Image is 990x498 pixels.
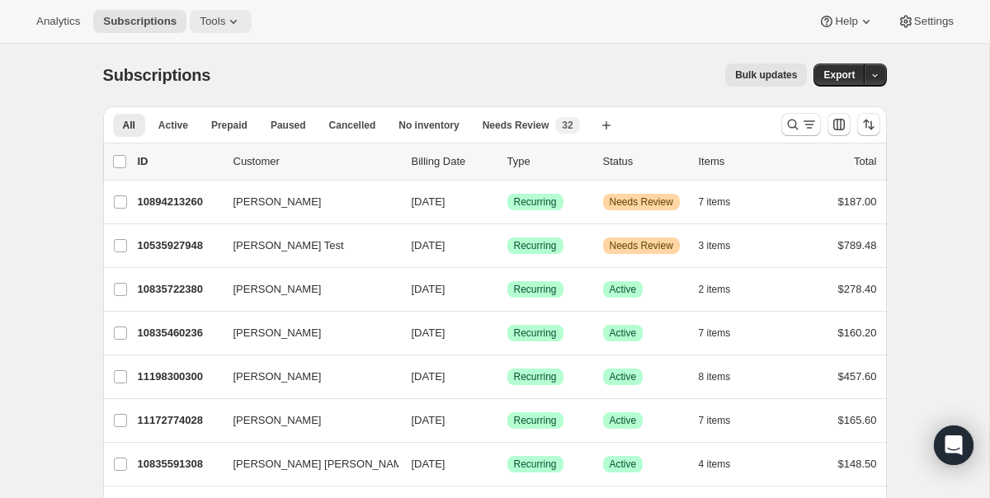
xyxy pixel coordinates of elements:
span: 8 items [699,370,731,383]
span: Tools [200,15,225,28]
span: 4 items [699,458,731,471]
button: Customize table column order and visibility [827,113,851,136]
p: 11198300300 [138,369,220,385]
span: Cancelled [329,119,376,132]
button: [PERSON_NAME] [224,364,389,390]
span: Recurring [514,370,557,383]
span: Recurring [514,283,557,296]
div: 11172774028[PERSON_NAME][DATE]SuccessRecurringSuccessActive7 items$165.60 [138,409,877,432]
button: 7 items [699,190,749,214]
p: Status [603,153,686,170]
span: Active [158,119,188,132]
span: All [123,119,135,132]
button: Analytics [26,10,90,33]
div: Items [699,153,781,170]
span: [DATE] [412,283,445,295]
span: Recurring [514,327,557,340]
p: Customer [233,153,398,170]
span: [PERSON_NAME] [233,325,322,341]
span: [DATE] [412,327,445,339]
span: Active [610,458,637,471]
button: 7 items [699,322,749,345]
button: Search and filter results [781,113,821,136]
span: [PERSON_NAME] [233,281,322,298]
span: Recurring [514,239,557,252]
button: Tools [190,10,252,33]
button: [PERSON_NAME] [PERSON_NAME] [224,451,389,477]
p: 10835460236 [138,325,220,341]
span: $165.60 [838,414,877,426]
span: Needs Review [610,195,673,209]
span: Analytics [36,15,80,28]
button: [PERSON_NAME] [224,276,389,303]
button: [PERSON_NAME] [224,407,389,434]
span: [PERSON_NAME] [233,369,322,385]
p: 10835591308 [138,456,220,472]
div: 10835460236[PERSON_NAME][DATE]SuccessRecurringSuccessActive7 items$160.20 [138,322,877,345]
span: Subscriptions [103,15,177,28]
p: Billing Date [412,153,494,170]
button: 7 items [699,409,749,432]
span: [DATE] [412,414,445,426]
span: Recurring [514,458,557,471]
button: [PERSON_NAME] Test [224,233,389,259]
span: $278.40 [838,283,877,295]
span: $160.20 [838,327,877,339]
span: 7 items [699,327,731,340]
span: Bulk updates [735,68,797,82]
span: [PERSON_NAME] [233,412,322,429]
span: Active [610,370,637,383]
span: [PERSON_NAME] [PERSON_NAME] [233,456,412,472]
span: 3 items [699,239,731,252]
button: 4 items [699,453,749,476]
button: Sort the results [857,113,880,136]
span: [PERSON_NAME] Test [233,237,344,254]
span: Active [610,327,637,340]
p: ID [138,153,220,170]
span: Help [835,15,857,28]
span: 7 items [699,195,731,209]
p: 11172774028 [138,412,220,429]
span: $789.48 [838,239,877,251]
button: [PERSON_NAME] [224,189,389,215]
span: Needs Review [610,239,673,252]
span: [DATE] [412,195,445,208]
span: Active [610,414,637,427]
p: 10894213260 [138,194,220,210]
span: 2 items [699,283,731,296]
button: Bulk updates [725,63,807,87]
button: Create new view [593,114,620,137]
span: Recurring [514,195,557,209]
span: Settings [914,15,954,28]
div: 10535927948[PERSON_NAME] Test[DATE]SuccessRecurringWarningNeeds Review3 items$789.48 [138,234,877,257]
span: Export [823,68,855,82]
span: Prepaid [211,119,247,132]
span: $148.50 [838,458,877,470]
div: Type [507,153,590,170]
button: 8 items [699,365,749,388]
span: No inventory [398,119,459,132]
span: Active [610,283,637,296]
span: [PERSON_NAME] [233,194,322,210]
span: [DATE] [412,370,445,383]
div: 10894213260[PERSON_NAME][DATE]SuccessRecurringWarningNeeds Review7 items$187.00 [138,190,877,214]
div: 10835591308[PERSON_NAME] [PERSON_NAME][DATE]SuccessRecurringSuccessActive4 items$148.50 [138,453,877,476]
span: Paused [271,119,306,132]
span: Subscriptions [103,66,211,84]
span: 7 items [699,414,731,427]
span: $187.00 [838,195,877,208]
button: [PERSON_NAME] [224,320,389,346]
button: Help [808,10,884,33]
button: 3 items [699,234,749,257]
div: 11198300300[PERSON_NAME][DATE]SuccessRecurringSuccessActive8 items$457.60 [138,365,877,388]
div: IDCustomerBilling DateTypeStatusItemsTotal [138,153,877,170]
div: Open Intercom Messenger [934,425,973,465]
button: Settings [888,10,964,33]
button: 2 items [699,278,749,301]
span: Recurring [514,414,557,427]
span: Needs Review [483,119,549,132]
div: 10835722380[PERSON_NAME][DATE]SuccessRecurringSuccessActive2 items$278.40 [138,278,877,301]
p: 10835722380 [138,281,220,298]
span: 32 [562,119,573,132]
span: [DATE] [412,458,445,470]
